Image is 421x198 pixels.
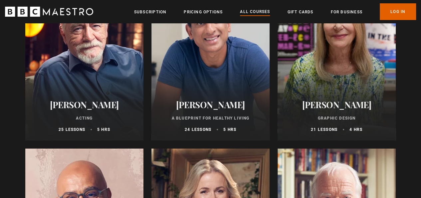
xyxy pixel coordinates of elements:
[330,9,362,15] a: For business
[159,100,262,110] h2: [PERSON_NAME]
[311,127,337,133] p: 21 lessons
[240,8,270,16] a: All Courses
[97,127,110,133] p: 5 hrs
[59,127,85,133] p: 25 lessons
[5,7,93,17] svg: BBC Maestro
[287,9,313,15] a: Gift Cards
[286,115,388,121] p: Graphic Design
[134,3,416,20] nav: Primary
[185,127,211,133] p: 24 lessons
[286,100,388,110] h2: [PERSON_NAME]
[380,3,416,20] a: Log In
[184,9,223,15] a: Pricing Options
[33,115,135,121] p: Acting
[134,9,166,15] a: Subscription
[159,115,262,121] p: A Blueprint for Healthy Living
[33,100,135,110] h2: [PERSON_NAME]
[223,127,236,133] p: 5 hrs
[349,127,362,133] p: 4 hrs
